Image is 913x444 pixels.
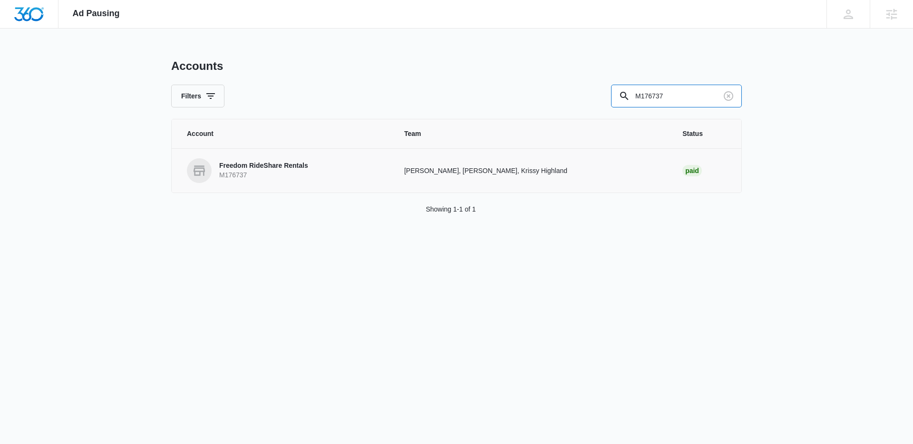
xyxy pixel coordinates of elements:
span: Ad Pausing [73,9,120,19]
p: Freedom RideShare Rentals [219,161,308,171]
h1: Accounts [171,59,223,73]
span: Status [682,129,726,139]
span: Account [187,129,381,139]
p: M176737 [219,171,308,180]
div: Paid [682,165,702,176]
a: Freedom RideShare RentalsM176737 [187,158,381,183]
button: Filters [171,85,224,107]
span: Team [404,129,660,139]
p: [PERSON_NAME], [PERSON_NAME], Krissy Highland [404,166,660,176]
button: Clear [721,88,736,104]
p: Showing 1-1 of 1 [426,204,476,214]
input: Search By Account Number [611,85,742,107]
